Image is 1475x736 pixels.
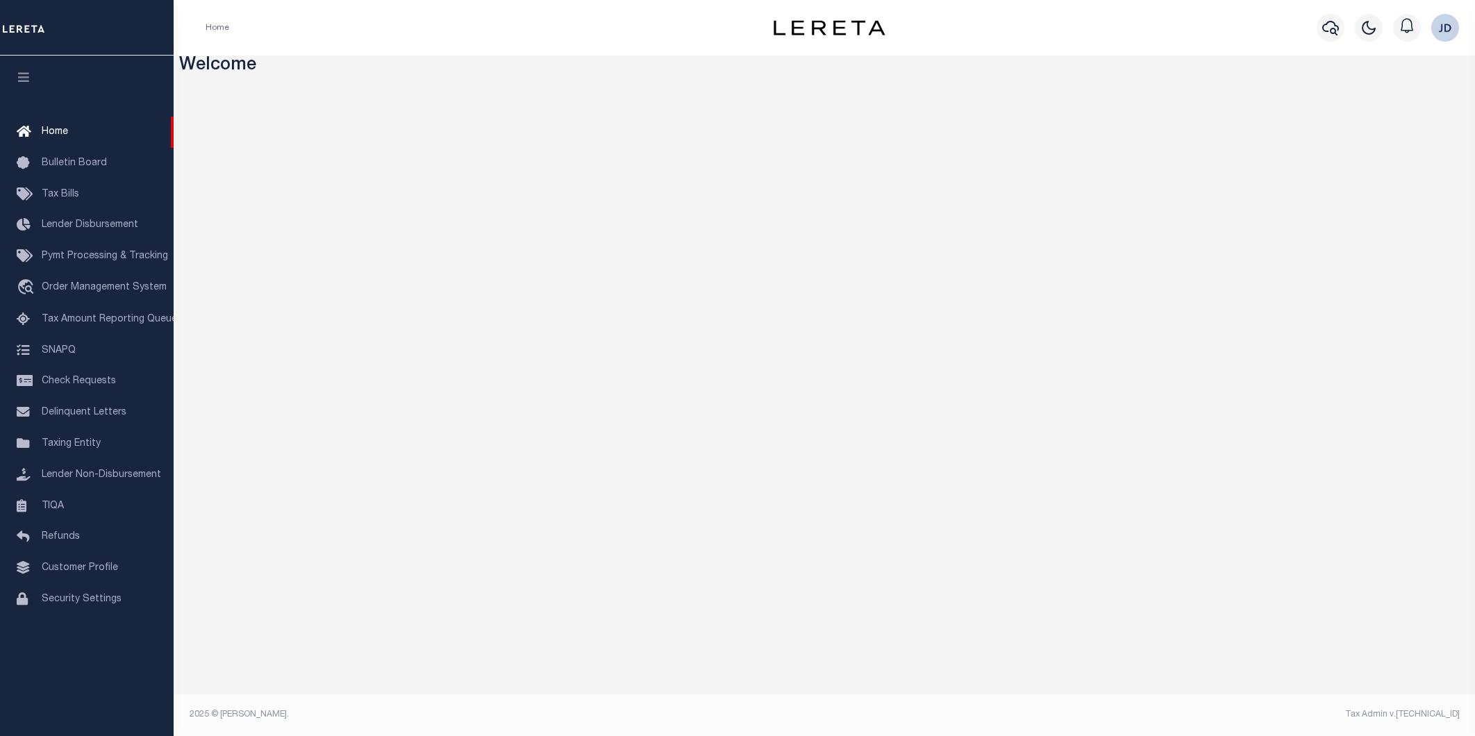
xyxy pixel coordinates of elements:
span: TIQA [42,501,64,510]
span: Check Requests [42,376,116,386]
h3: Welcome [179,56,1470,77]
li: Home [206,22,229,34]
span: Customer Profile [42,563,118,573]
span: Refunds [42,532,80,542]
span: Pymt Processing & Tracking [42,251,168,261]
span: Security Settings [42,594,122,604]
span: Order Management System [42,283,167,292]
div: 2025 © [PERSON_NAME]. [179,708,825,721]
span: Taxing Entity [42,439,101,449]
span: Tax Amount Reporting Queue [42,315,177,324]
span: Home [42,127,68,137]
img: logo-dark.svg [774,20,885,35]
span: Bulletin Board [42,158,107,168]
div: Tax Admin v.[TECHNICAL_ID] [835,708,1460,721]
span: Delinquent Letters [42,408,126,417]
span: Lender Disbursement [42,220,138,230]
span: Tax Bills [42,190,79,199]
i: travel_explore [17,279,39,297]
span: SNAPQ [42,345,76,355]
span: Lender Non-Disbursement [42,470,161,480]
